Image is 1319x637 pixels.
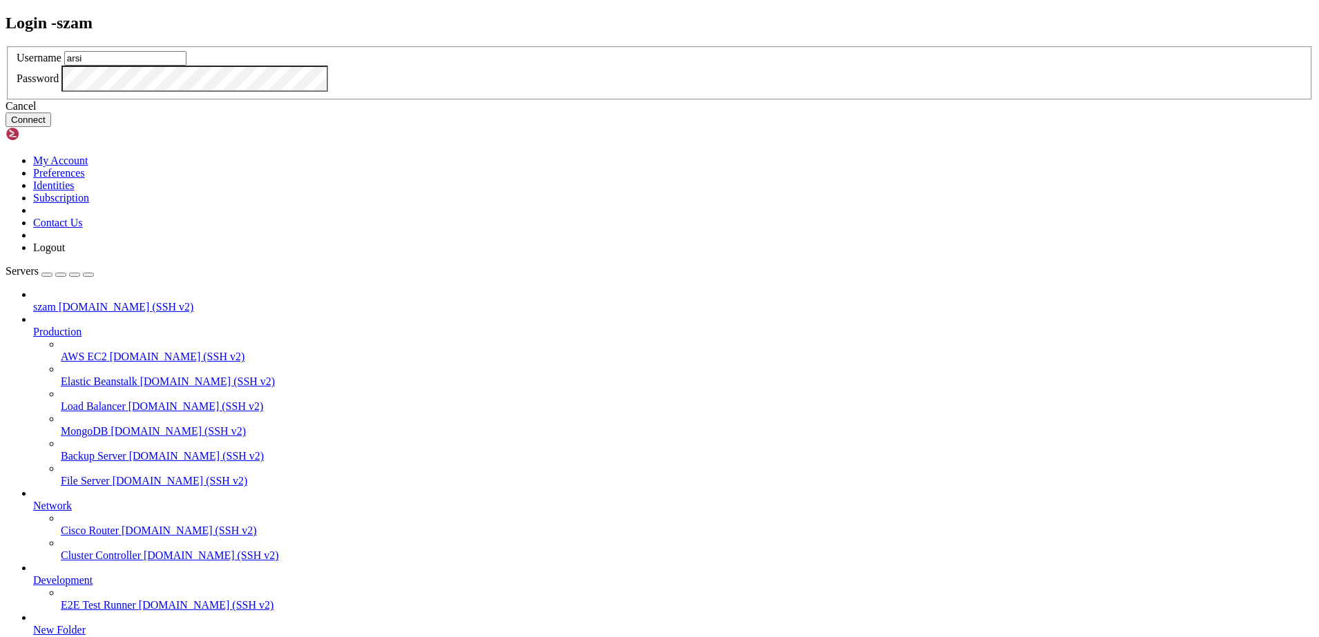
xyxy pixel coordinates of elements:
a: szam [DOMAIN_NAME] (SSH v2) [33,301,1313,313]
a: File Server [DOMAIN_NAME] (SSH v2) [61,475,1313,487]
li: File Server [DOMAIN_NAME] (SSH v2) [61,462,1313,487]
li: Development [33,562,1313,611]
span: E2E Test Runner [61,599,136,611]
span: [DOMAIN_NAME] (SSH v2) [59,301,194,313]
span: Servers [6,265,39,277]
span: [DOMAIN_NAME] (SSH v2) [122,525,257,536]
span: File Server [61,475,110,487]
label: Username [17,52,61,63]
a: Logout [33,242,65,253]
a: Backup Server [DOMAIN_NAME] (SSH v2) [61,450,1313,462]
h2: Login - szam [6,14,1313,32]
span: [DOMAIN_NAME] (SSH v2) [139,599,274,611]
a: Elastic Beanstalk [DOMAIN_NAME] (SSH v2) [61,375,1313,388]
a: Development [33,574,1313,587]
a: My Account [33,155,88,166]
a: Contact Us [33,217,83,228]
a: Servers [6,265,94,277]
span: [DOMAIN_NAME] (SSH v2) [128,400,264,412]
li: E2E Test Runner [DOMAIN_NAME] (SSH v2) [61,587,1313,611]
li: AWS EC2 [DOMAIN_NAME] (SSH v2) [61,338,1313,363]
li: Load Balancer [DOMAIN_NAME] (SSH v2) [61,388,1313,413]
span: [DOMAIN_NAME] (SSH v2) [140,375,276,387]
a: Cisco Router [DOMAIN_NAME] (SSH v2) [61,525,1313,537]
a: Load Balancer [DOMAIN_NAME] (SSH v2) [61,400,1313,413]
li: Cisco Router [DOMAIN_NAME] (SSH v2) [61,512,1313,537]
li: szam [DOMAIN_NAME] (SSH v2) [33,288,1313,313]
span: Network [33,500,72,511]
span: Production [33,326,81,337]
button: Connect [6,112,51,127]
a: Cluster Controller [DOMAIN_NAME] (SSH v2) [61,549,1313,562]
img: Shellngn [6,127,85,141]
li: Production [33,313,1313,487]
li: Elastic Beanstalk [DOMAIN_NAME] (SSH v2) [61,363,1313,388]
div: Cancel [6,100,1313,112]
span: [DOMAIN_NAME] (SSH v2) [144,549,279,561]
label: Password [17,72,59,84]
a: MongoDB [DOMAIN_NAME] (SSH v2) [61,425,1313,438]
a: Network [33,500,1313,512]
span: [DOMAIN_NAME] (SSH v2) [113,475,248,487]
span: Backup Server [61,450,126,462]
x-row: Connecting [DOMAIN_NAME]... [6,6,1137,17]
span: szam [33,301,56,313]
span: [DOMAIN_NAME] (SSH v2) [110,425,246,437]
li: Cluster Controller [DOMAIN_NAME] (SSH v2) [61,537,1313,562]
a: Preferences [33,167,85,179]
a: Identities [33,179,75,191]
li: New Folder [33,611,1313,636]
span: Development [33,574,93,586]
span: AWS EC2 [61,351,107,362]
span: Cisco Router [61,525,119,536]
span: [DOMAIN_NAME] (SSH v2) [110,351,245,362]
li: MongoDB [DOMAIN_NAME] (SSH v2) [61,413,1313,438]
span: Elastic Beanstalk [61,375,137,387]
a: Production [33,326,1313,338]
a: AWS EC2 [DOMAIN_NAME] (SSH v2) [61,351,1313,363]
span: Cluster Controller [61,549,141,561]
li: Backup Server [DOMAIN_NAME] (SSH v2) [61,438,1313,462]
span: New Folder [33,624,86,636]
span: Load Balancer [61,400,126,412]
a: E2E Test Runner [DOMAIN_NAME] (SSH v2) [61,599,1313,611]
span: [DOMAIN_NAME] (SSH v2) [129,450,264,462]
li: Network [33,487,1313,562]
div: (0, 1) [6,17,11,29]
span: MongoDB [61,425,108,437]
a: Subscription [33,192,89,204]
a: New Folder [33,624,1313,636]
